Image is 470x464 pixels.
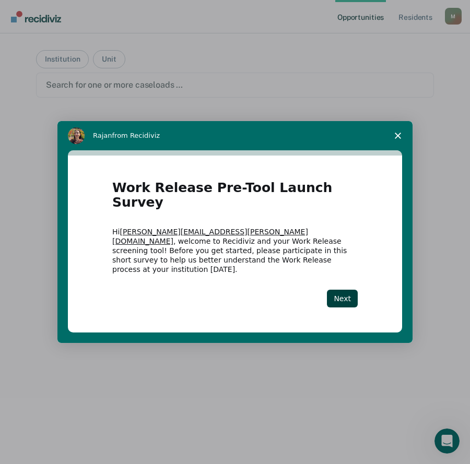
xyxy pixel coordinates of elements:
span: from Recidiviz [112,132,160,139]
span: Close survey [383,121,413,150]
span: Rajan [93,132,112,139]
a: [PERSON_NAME][EMAIL_ADDRESS][PERSON_NAME][DOMAIN_NAME] [112,228,308,245]
button: Next [327,290,358,307]
div: Hi , welcome to Recidiviz and your Work Release screening tool! Before you get started, please pa... [112,227,358,275]
h1: Work Release Pre-Tool Launch Survey [112,181,358,217]
img: Profile image for Rajan [68,127,85,144]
